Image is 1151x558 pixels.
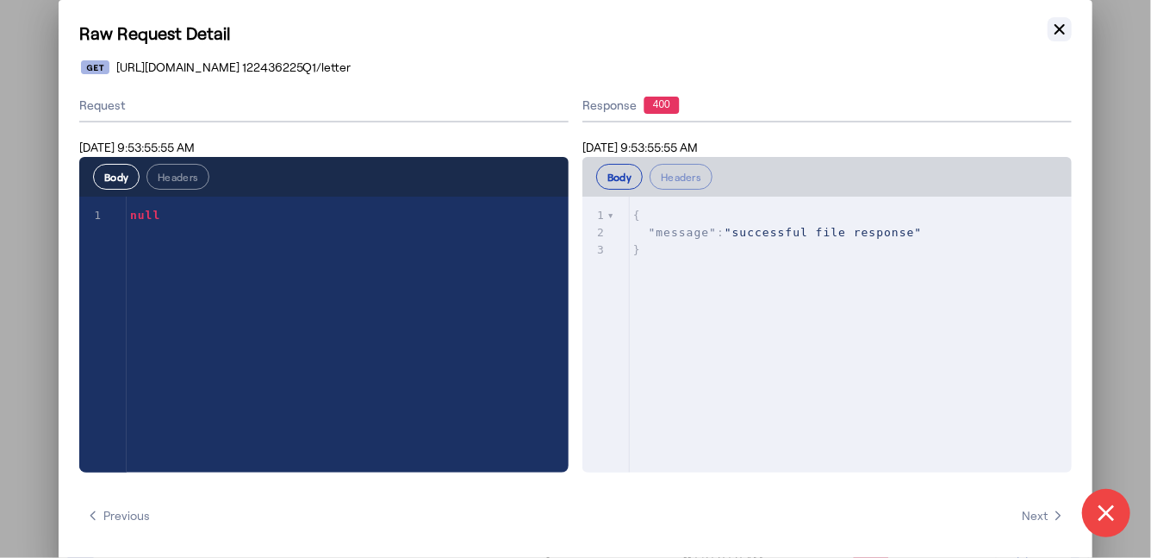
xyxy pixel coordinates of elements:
[79,90,569,122] div: Request
[582,224,607,241] div: 2
[93,164,140,190] button: Body
[650,164,712,190] button: Headers
[146,164,209,190] button: Headers
[116,59,352,76] span: [URL][DOMAIN_NAME] 122436225Q1/letter
[1022,507,1065,524] span: Next
[86,507,150,524] span: Previous
[633,243,641,256] span: }
[79,21,1072,45] h1: Raw Request Detail
[79,140,195,154] span: [DATE] 9:53:55:55 AM
[653,98,670,110] text: 400
[582,97,1072,114] div: Response
[633,226,923,239] span: :
[596,164,643,190] button: Body
[130,209,160,222] span: null
[1015,500,1072,531] button: Next
[725,226,923,239] span: "successful file response"
[79,500,157,531] button: Previous
[633,209,641,222] span: {
[582,241,607,259] div: 3
[582,207,607,224] div: 1
[649,226,717,239] span: "message"
[79,207,104,224] div: 1
[582,140,698,154] span: [DATE] 9:53:55:55 AM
